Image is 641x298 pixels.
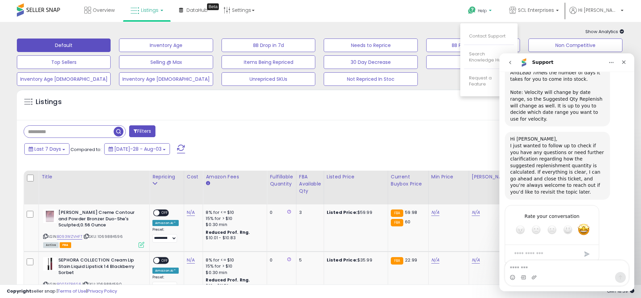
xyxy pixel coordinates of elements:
button: Not Repriced In Stoc [324,72,417,86]
button: 30 Day Decrease [324,55,417,69]
button: Default [17,39,111,52]
a: N/A [187,257,195,264]
div: Tooltip anchor [207,3,219,10]
span: SCL Enterprises [518,7,554,14]
a: Help [463,1,498,22]
small: FBA [391,219,403,226]
img: 31hXP6rwiGL._SL40_.jpg [43,257,57,271]
div: 3 [299,209,319,216]
div: $10 - $11.72 [206,283,262,289]
small: Amazon Fees. [206,180,210,187]
div: $35.99 [327,257,383,263]
button: Needs to Reprice [324,39,417,52]
b: Reduced Prof. Rng. [206,277,250,283]
button: BB Drop in 7d [222,39,315,52]
button: Inventory Age [DEMOGRAPHIC_DATA] [17,72,111,86]
span: OFF [159,258,170,264]
a: N/A [187,209,195,216]
a: N/A [472,257,480,264]
span: All listings currently available for purchase on Amazon [43,242,59,248]
div: 15% for > $10 [206,216,262,222]
button: Last 7 Days [24,143,69,155]
div: [PERSON_NAME] [472,173,512,180]
div: Fulfillable Quantity [270,173,293,188]
b: SEPHORA COLLECTION Cream Lip Stain Liquid Lipstick 14 Blackberry Sorbet [58,257,140,278]
div: Repricing [152,173,181,180]
button: [DATE]-28 - Aug-03 [104,143,170,155]
div: 0 [270,257,291,263]
a: Hi [PERSON_NAME] [570,7,623,22]
a: Terms of Use [58,288,86,294]
div: $59.99 [327,209,383,216]
b: Listed Price: [327,257,357,263]
i: Get Help [468,6,476,15]
div: Amazon Fees [206,173,264,180]
span: DataHub [186,7,208,14]
iframe: Intercom live chat [499,53,634,291]
span: 59.98 [405,209,417,216]
a: Request a Feature [469,75,492,88]
a: N/A [472,209,480,216]
span: Last 7 Days [34,146,61,152]
a: N/A [431,257,439,264]
small: FBA [391,257,403,265]
div: seller snap | | [7,288,117,295]
a: Contact Support [469,33,505,39]
span: Hi [PERSON_NAME] [578,7,619,14]
div: Listed Price [327,173,385,180]
button: Inventory Age [DEMOGRAPHIC_DATA] [119,72,213,86]
b: Listed Price: [327,209,357,216]
button: Unrepriced SKUs [222,72,315,86]
div: 15% for > $10 [206,263,262,269]
span: OFF [159,210,170,216]
a: N/A [431,209,439,216]
div: ASIN: [43,209,144,247]
span: 60 [405,219,410,225]
div: 8% for <= $10 [206,257,262,263]
div: Amazon AI * [152,268,179,274]
span: 22.99 [405,257,417,263]
span: [DATE]-28 - Aug-03 [114,146,162,152]
button: Items Being Repriced [222,55,315,69]
span: Compared to: [70,146,101,153]
button: Inventory Age [119,39,213,52]
div: 5 [299,257,319,263]
small: FBA [391,209,403,217]
span: FBA [60,242,71,248]
div: Amazon AI * [152,220,179,226]
div: Title [41,173,147,180]
div: $10.01 - $10.83 [206,235,262,241]
span: Overview [93,7,115,14]
div: Preset: [152,227,179,243]
button: Non Competitive [528,39,622,52]
span: Show Analytics [585,28,624,35]
b: Reduced Prof. Rng. [206,229,250,235]
span: | SKU: 1069884596 [83,234,123,239]
b: [PERSON_NAME] Creme Contour and Powder Bronzer Duo-She's Sculpted,0.56 Ounce [58,209,140,230]
button: Selling @ Max [119,55,213,69]
div: Current Buybox Price [391,173,426,188]
button: BB Price Below Min [426,39,520,52]
span: | SKU: 1069884590 [82,281,122,287]
span: Help [478,8,487,14]
img: 31WItd25uxL._SL40_.jpg [43,209,57,223]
